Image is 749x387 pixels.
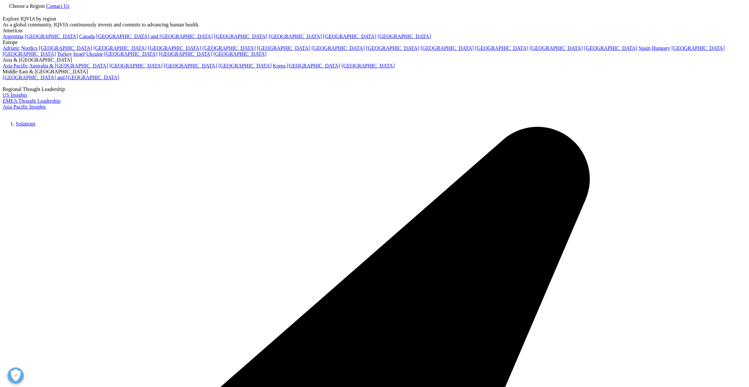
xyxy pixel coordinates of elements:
a: [GEOGRAPHIC_DATA] [3,51,56,57]
a: Contact Us [46,3,69,9]
a: [GEOGRAPHIC_DATA] [475,45,528,51]
a: [GEOGRAPHIC_DATA] [257,45,310,51]
a: EMEA Thought Leadership [3,98,60,104]
a: [GEOGRAPHIC_DATA] [378,34,431,39]
a: Hungary [652,45,670,51]
a: US Insights [3,92,27,98]
a: Israel [73,51,85,57]
a: [GEOGRAPHIC_DATA] [287,63,340,68]
a: Adriatic [3,45,20,51]
a: Argentina [3,34,23,39]
div: Regional Thought Leadership [3,86,746,92]
a: [GEOGRAPHIC_DATA] [312,45,365,51]
a: Asia Pacific Insights [3,104,46,110]
a: Ukraine [86,51,103,57]
a: [GEOGRAPHIC_DATA] and [GEOGRAPHIC_DATA] [3,75,119,80]
a: Turkey [57,51,72,57]
div: Explore IQVIA by region [3,16,746,22]
a: [GEOGRAPHIC_DATA] [213,51,267,57]
a: Korea [273,63,286,68]
a: [GEOGRAPHIC_DATA] [159,51,212,57]
a: [GEOGRAPHIC_DATA] [93,45,146,51]
a: [GEOGRAPHIC_DATA] [164,63,217,68]
a: [GEOGRAPHIC_DATA] [104,51,158,57]
a: [GEOGRAPHIC_DATA] [25,34,78,39]
a: Canada [79,34,95,39]
a: Solutions [16,121,35,127]
div: As a global community, IQVIA continuously invests and commits to advancing human health. [3,22,746,28]
div: Middle East & [GEOGRAPHIC_DATA] [3,69,746,75]
div: Europe [3,39,746,45]
a: [GEOGRAPHIC_DATA] [218,63,271,68]
a: Asia Pacific [3,63,28,68]
a: [GEOGRAPHIC_DATA] [39,45,92,51]
a: [GEOGRAPHIC_DATA] [323,34,376,39]
a: [GEOGRAPHIC_DATA] [342,63,395,68]
a: [GEOGRAPHIC_DATA] [203,45,256,51]
div: Asia & [GEOGRAPHIC_DATA] [3,57,746,63]
a: [GEOGRAPHIC_DATA] [109,63,162,68]
a: Nordics [21,45,38,51]
div: Americas [3,28,746,34]
a: [GEOGRAPHIC_DATA] [529,45,583,51]
a: [GEOGRAPHIC_DATA] [268,34,322,39]
a: [GEOGRAPHIC_DATA] [671,45,725,51]
a: [GEOGRAPHIC_DATA] [584,45,637,51]
a: [GEOGRAPHIC_DATA] and [GEOGRAPHIC_DATA] [96,34,213,39]
span: Choose a Region [9,3,45,9]
a: [GEOGRAPHIC_DATA] [214,34,267,39]
a: [GEOGRAPHIC_DATA] [420,45,474,51]
a: Spain [639,45,650,51]
a: [GEOGRAPHIC_DATA] [366,45,419,51]
a: [GEOGRAPHIC_DATA] [148,45,201,51]
a: Australia & [GEOGRAPHIC_DATA] [29,63,108,68]
button: Open Preferences [8,367,24,384]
